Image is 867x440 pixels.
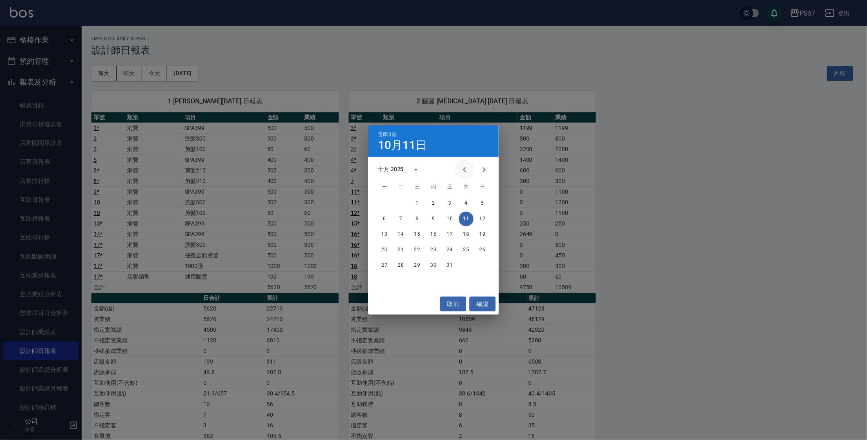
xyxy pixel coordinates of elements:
button: 4 [459,196,474,211]
span: 星期六 [459,179,474,195]
button: 29 [410,258,425,273]
button: 8 [410,212,425,226]
button: 19 [475,227,490,242]
span: 星期二 [393,179,408,195]
button: 16 [426,227,441,242]
button: 30 [426,258,441,273]
span: 星期三 [410,179,425,195]
button: 5 [475,196,490,211]
span: 星期四 [426,179,441,195]
button: 2 [426,196,441,211]
button: 3 [442,196,457,211]
button: 確認 [469,297,496,312]
button: 取消 [440,297,466,312]
div: 十月 2025 [378,165,404,174]
button: 25 [459,243,474,257]
button: 9 [426,212,441,226]
span: 星期日 [475,179,490,195]
button: 20 [377,243,392,257]
button: Next month [474,160,494,179]
button: 6 [377,212,392,226]
button: 24 [442,243,457,257]
button: 1 [410,196,425,211]
button: calendar view is open, switch to year view [406,160,426,179]
button: 23 [426,243,441,257]
button: 10 [442,212,457,226]
button: 21 [393,243,408,257]
button: 18 [459,227,474,242]
span: 星期五 [442,179,457,195]
h4: 10月11日 [378,141,427,150]
button: 31 [442,258,457,273]
button: 17 [442,227,457,242]
button: 7 [393,212,408,226]
button: Previous month [455,160,474,179]
button: 12 [475,212,490,226]
button: 14 [393,227,408,242]
button: 27 [377,258,392,273]
span: 星期一 [377,179,392,195]
button: 22 [410,243,425,257]
span: 選擇日期 [378,132,396,137]
button: 11 [459,212,474,226]
button: 13 [377,227,392,242]
button: 28 [393,258,408,273]
button: 26 [475,243,490,257]
button: 15 [410,227,425,242]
